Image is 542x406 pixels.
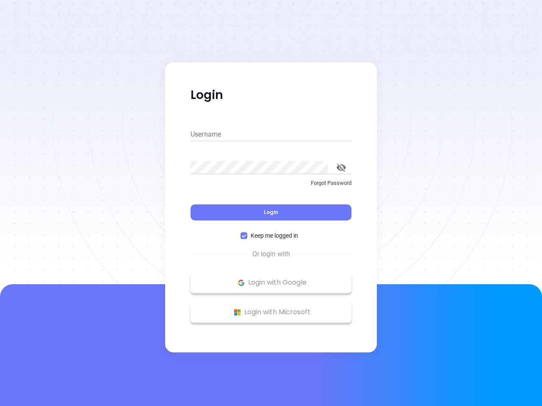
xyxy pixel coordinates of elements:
span: Login [264,208,278,216]
p: Login [191,88,351,103]
span: Keep me logged in [247,231,301,240]
p: Forgot Password [191,179,351,187]
button: Login [191,204,351,220]
button: Google Logo Login with Google [191,272,351,293]
button: Microsoft Logo Login with Microsoft [191,302,351,323]
button: toggle password visibility [331,157,351,178]
img: Google Logo [236,277,246,288]
a: Forgot Password [191,179,351,194]
span: Or login with [248,249,294,259]
p: Login with Google [195,276,347,289]
p: Login with Microsoft [195,306,347,318]
img: Microsoft Logo [232,307,243,318]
